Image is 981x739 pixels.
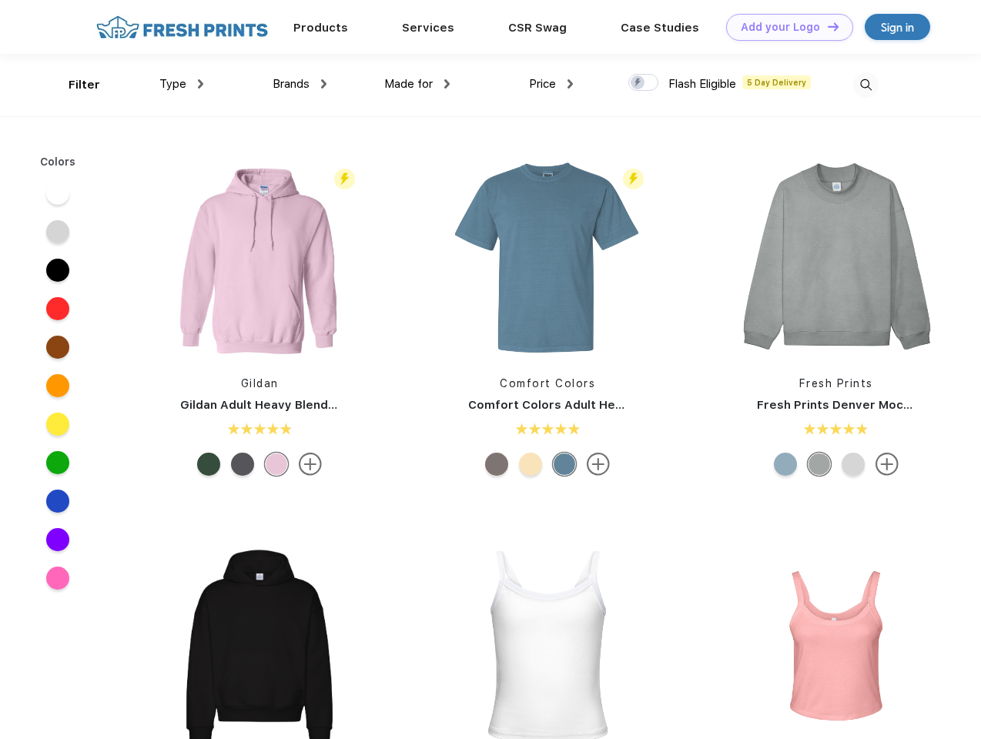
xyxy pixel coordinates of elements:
a: Comfort Colors Adult Heavyweight T-Shirt [468,398,720,412]
div: Add your Logo [741,21,820,34]
img: more.svg [876,453,899,476]
span: Price [529,77,556,91]
div: Charcoal [231,453,254,476]
div: Slate Blue [774,453,797,476]
span: Brands [273,77,310,91]
div: Ice Blue [553,453,576,476]
img: dropdown.png [444,79,450,89]
a: Comfort Colors [500,377,595,390]
a: Gildan Adult Heavy Blend 8 Oz. 50/50 Hooded Sweatshirt [180,398,517,412]
div: Ash Grey [842,453,865,476]
img: more.svg [587,453,610,476]
a: Fresh Prints [799,377,873,390]
img: func=resize&h=266 [445,155,650,360]
div: Grey [485,453,508,476]
a: Gildan [241,377,279,390]
div: Light Pink [265,453,288,476]
a: Sign in [865,14,930,40]
img: func=resize&h=266 [734,155,939,360]
img: flash_active_toggle.svg [334,169,355,189]
img: flash_active_toggle.svg [623,169,644,189]
div: Sign in [881,18,914,36]
img: dropdown.png [568,79,573,89]
img: func=resize&h=266 [157,155,362,360]
img: more.svg [299,453,322,476]
span: 5 Day Delivery [742,75,811,89]
img: dropdown.png [198,79,203,89]
div: Filter [69,76,100,94]
div: Hth Sp Drk Green [197,453,220,476]
div: Colors [28,154,88,170]
span: Flash Eligible [668,77,736,91]
img: fo%20logo%202.webp [92,14,273,41]
div: Banana [519,453,542,476]
span: Made for [384,77,433,91]
img: desktop_search.svg [853,72,879,98]
span: Type [159,77,186,91]
a: Products [293,21,348,35]
div: Heathered Grey [808,453,831,476]
img: DT [828,22,839,31]
img: dropdown.png [321,79,326,89]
